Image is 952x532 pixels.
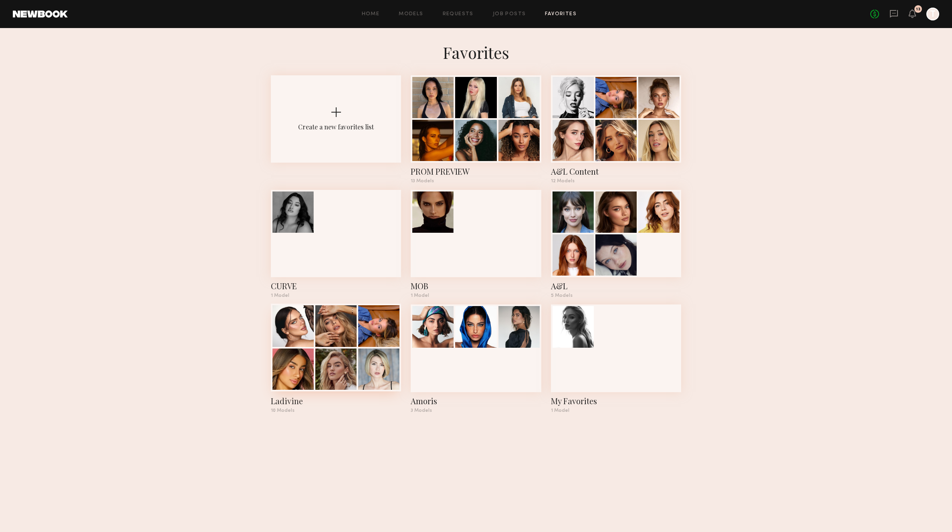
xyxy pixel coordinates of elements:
a: Ladivine10 Models [271,304,401,413]
div: 1 Model [271,293,401,298]
a: A&L Content12 Models [551,75,681,183]
a: MOB1 Model [411,190,541,298]
div: 3 Models [411,408,541,413]
div: A&L [551,280,681,292]
div: 12 Models [551,179,681,183]
div: A&L Content [551,166,681,177]
a: CURVE1 Model [271,190,401,298]
div: Ladivine [271,395,401,407]
a: Amoris3 Models [411,304,541,413]
div: CURVE [271,280,401,292]
div: Amoris [411,395,541,407]
a: Job Posts [493,12,526,17]
div: 1 Model [411,293,541,298]
button: Create a new favorites list [271,75,401,190]
div: 5 Models [551,293,681,298]
div: 13 [916,7,920,12]
div: MOB [411,280,541,292]
div: PROM PREVIEW [411,166,541,177]
div: 13 Models [411,179,541,183]
a: Requests [443,12,474,17]
a: Favorites [545,12,577,17]
a: T [926,8,939,20]
a: PROM PREVIEW13 Models [411,75,541,183]
div: 10 Models [271,408,401,413]
a: Home [362,12,380,17]
a: Models [399,12,423,17]
div: 1 Model [551,408,681,413]
a: A&L5 Models [551,190,681,298]
a: My Favorites1 Model [551,304,681,413]
div: My Favorites [551,395,681,407]
div: Create a new favorites list [298,123,374,131]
